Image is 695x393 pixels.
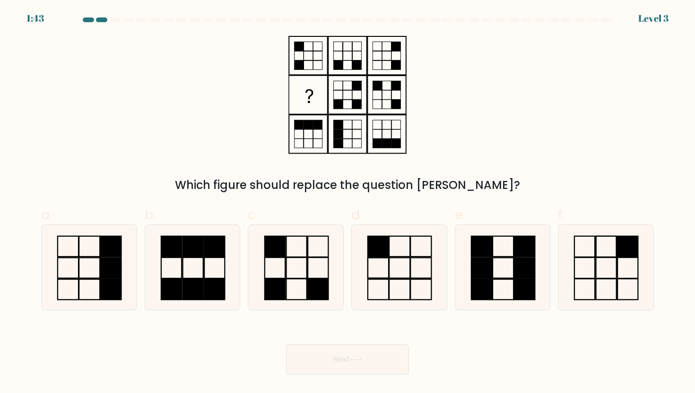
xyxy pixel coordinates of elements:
span: f. [558,205,565,224]
span: b. [145,205,156,224]
div: 1:43 [26,11,44,26]
span: a. [41,205,52,224]
div: Which figure should replace the question [PERSON_NAME]? [47,177,648,194]
button: Next [286,344,409,375]
span: d. [351,205,363,224]
span: c. [248,205,258,224]
div: Level 3 [638,11,669,26]
span: e. [455,205,465,224]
